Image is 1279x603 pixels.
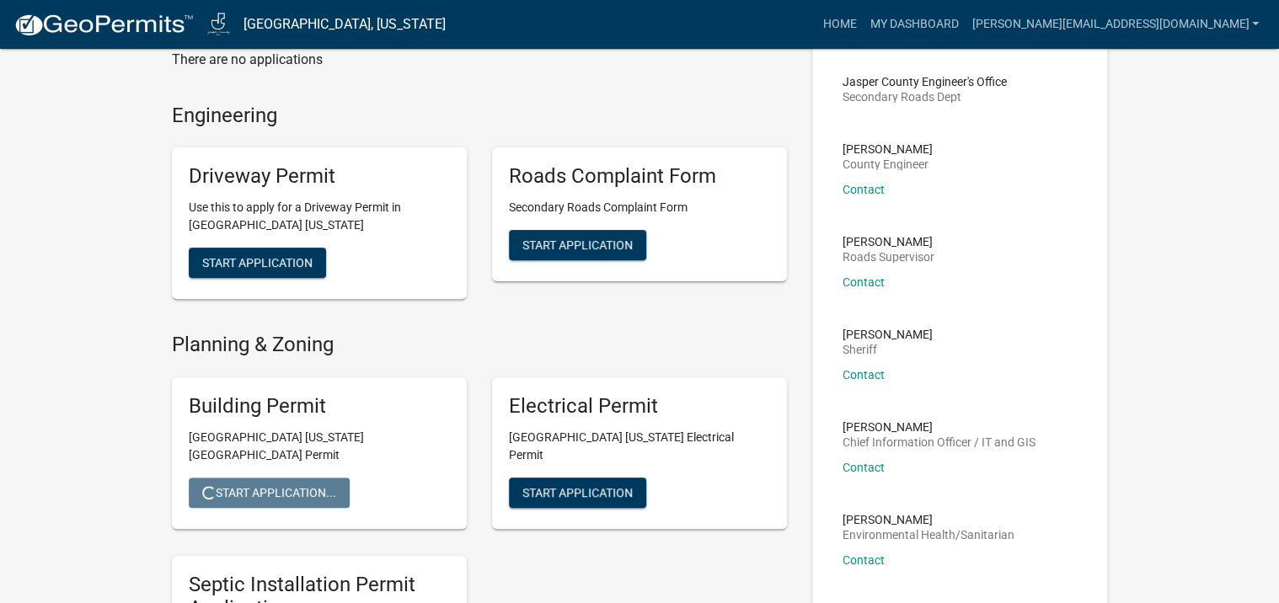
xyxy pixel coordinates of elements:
a: Contact [843,553,885,567]
p: Roads Supervisor [843,251,934,263]
button: Start Application... [189,478,350,508]
p: Chief Information Officer / IT and GIS [843,436,1036,448]
button: Start Application [189,248,326,278]
p: [GEOGRAPHIC_DATA] [US_STATE] Electrical Permit [509,429,770,464]
span: Start Application... [202,485,336,499]
h5: Building Permit [189,394,450,419]
a: My Dashboard [863,8,965,40]
h5: Electrical Permit [509,394,770,419]
a: Contact [843,461,885,474]
p: [PERSON_NAME] [843,236,934,248]
button: Start Application [509,478,646,508]
img: Jasper County, Iowa [207,13,230,35]
p: [PERSON_NAME] [843,143,933,155]
p: [PERSON_NAME] [843,514,1014,526]
span: Start Application [522,238,633,252]
h4: Engineering [172,104,787,128]
h5: Driveway Permit [189,164,450,189]
a: Contact [843,368,885,382]
span: Start Application [522,485,633,499]
span: Start Application [202,256,313,269]
p: [PERSON_NAME] [843,328,933,340]
p: Use this to apply for a Driveway Permit in [GEOGRAPHIC_DATA] [US_STATE] [189,199,450,234]
a: [PERSON_NAME][EMAIL_ADDRESS][DOMAIN_NAME] [965,8,1266,40]
p: Jasper County Engineer's Office [843,76,1007,88]
p: [PERSON_NAME] [843,421,1036,433]
a: Home [816,8,863,40]
p: Secondary Roads Dept [843,91,1007,103]
a: Contact [843,275,885,289]
button: Start Application [509,230,646,260]
p: There are no applications [172,50,787,70]
h4: Planning & Zoning [172,333,787,357]
p: [GEOGRAPHIC_DATA] [US_STATE][GEOGRAPHIC_DATA] Permit [189,429,450,464]
p: Environmental Health/Sanitarian [843,529,1014,541]
a: Contact [843,183,885,196]
p: County Engineer [843,158,933,170]
h5: Roads Complaint Form [509,164,770,189]
p: Secondary Roads Complaint Form [509,199,770,216]
p: Sheriff [843,344,933,355]
a: [GEOGRAPHIC_DATA], [US_STATE] [243,10,446,39]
